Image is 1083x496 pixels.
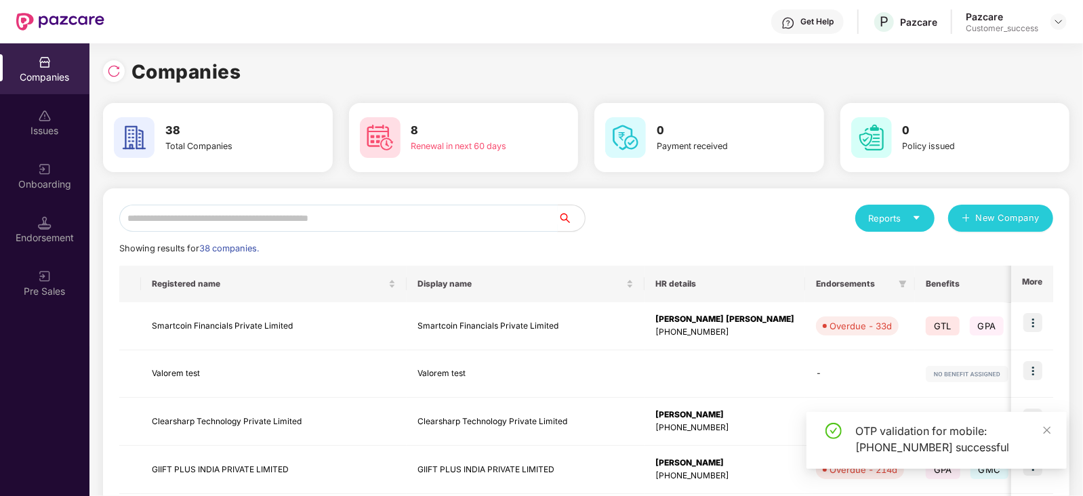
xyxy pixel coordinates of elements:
[1053,16,1064,27] img: svg+xml;base64,PHN2ZyBpZD0iRHJvcGRvd24tMzJ4MzIiIHhtbG5zPSJodHRwOi8vd3d3LnczLm9yZy8yMDAwL3N2ZyIgd2...
[407,398,645,446] td: Clearsharp Technology Private Limited
[417,278,624,289] span: Display name
[199,243,259,253] span: 38 companies.
[141,266,407,302] th: Registered name
[825,423,842,439] span: check-circle
[141,398,407,446] td: Clearsharp Technology Private Limited
[1023,361,1042,380] img: icon
[805,350,915,398] td: -
[970,316,1004,335] span: GPA
[1023,409,1042,428] img: icon
[407,266,645,302] th: Display name
[114,117,155,158] img: svg+xml;base64,PHN2ZyB4bWxucz0iaHR0cDovL3d3dy53My5vcmcvMjAwMC9zdmciIHdpZHRoPSI2MCIgaGVpZ2h0PSI2MC...
[1011,266,1053,302] th: More
[557,205,586,232] button: search
[605,117,646,158] img: svg+xml;base64,PHN2ZyB4bWxucz0iaHR0cDovL3d3dy53My5vcmcvMjAwMC9zdmciIHdpZHRoPSI2MCIgaGVpZ2h0PSI2MC...
[899,280,907,288] span: filter
[141,446,407,494] td: GIIFT PLUS INDIA PRIVATE LIMITED
[38,163,52,176] img: svg+xml;base64,PHN2ZyB3aWR0aD0iMjAiIGhlaWdodD0iMjAiIHZpZXdCb3g9IjAgMCAyMCAyMCIgZmlsbD0ibm9uZSIgeG...
[903,122,1019,140] h3: 0
[645,266,805,302] th: HR details
[855,423,1050,455] div: OTP validation for mobile: [PHONE_NUMBER] successful
[962,213,970,224] span: plus
[38,270,52,283] img: svg+xml;base64,PHN2ZyB3aWR0aD0iMjAiIGhlaWdodD0iMjAiIHZpZXdCb3g9IjAgMCAyMCAyMCIgZmlsbD0ibm9uZSIgeG...
[411,140,528,153] div: Renewal in next 60 days
[869,211,921,225] div: Reports
[1023,313,1042,332] img: icon
[407,446,645,494] td: GIIFT PLUS INDIA PRIVATE LIMITED
[655,409,794,421] div: [PERSON_NAME]
[655,470,794,482] div: [PHONE_NUMBER]
[976,211,1040,225] span: New Company
[655,326,794,339] div: [PHONE_NUMBER]
[800,16,834,27] div: Get Help
[966,10,1038,23] div: Pazcare
[411,122,528,140] h3: 8
[38,109,52,123] img: svg+xml;base64,PHN2ZyBpZD0iSXNzdWVzX2Rpc2FibGVkIiB4bWxucz0iaHR0cDovL3d3dy53My5vcmcvMjAwMC9zdmciIH...
[926,366,1008,382] img: svg+xml;base64,PHN2ZyB4bWxucz0iaHR0cDovL3d3dy53My5vcmcvMjAwMC9zdmciIHdpZHRoPSIxMjIiIGhlaWdodD0iMj...
[948,205,1053,232] button: plusNew Company
[657,140,773,153] div: Payment received
[141,350,407,398] td: Valorem test
[38,56,52,69] img: svg+xml;base64,PHN2ZyBpZD0iQ29tcGFuaWVzIiB4bWxucz0iaHR0cDovL3d3dy53My5vcmcvMjAwMC9zdmciIHdpZHRoPS...
[655,313,794,326] div: [PERSON_NAME] [PERSON_NAME]
[1042,426,1052,435] span: close
[557,213,585,224] span: search
[655,421,794,434] div: [PHONE_NUMBER]
[131,57,241,87] h1: Companies
[816,278,893,289] span: Endorsements
[657,122,773,140] h3: 0
[119,243,259,253] span: Showing results for
[781,16,795,30] img: svg+xml;base64,PHN2ZyBpZD0iSGVscC0zMngzMiIgeG1sbnM9Imh0dHA6Ly93d3cudzMub3JnLzIwMDAvc3ZnIiB3aWR0aD...
[360,117,401,158] img: svg+xml;base64,PHN2ZyB4bWxucz0iaHR0cDovL3d3dy53My5vcmcvMjAwMC9zdmciIHdpZHRoPSI2MCIgaGVpZ2h0PSI2MC...
[152,278,386,289] span: Registered name
[407,302,645,350] td: Smartcoin Financials Private Limited
[915,266,1080,302] th: Benefits
[830,319,892,333] div: Overdue - 33d
[926,316,960,335] span: GTL
[880,14,888,30] span: P
[165,122,282,140] h3: 38
[107,64,121,78] img: svg+xml;base64,PHN2ZyBpZD0iUmVsb2FkLTMyeDMyIiB4bWxucz0iaHR0cDovL3d3dy53My5vcmcvMjAwMC9zdmciIHdpZH...
[141,302,407,350] td: Smartcoin Financials Private Limited
[900,16,937,28] div: Pazcare
[655,457,794,470] div: [PERSON_NAME]
[165,140,282,153] div: Total Companies
[896,276,910,292] span: filter
[407,350,645,398] td: Valorem test
[851,117,892,158] img: svg+xml;base64,PHN2ZyB4bWxucz0iaHR0cDovL3d3dy53My5vcmcvMjAwMC9zdmciIHdpZHRoPSI2MCIgaGVpZ2h0PSI2MC...
[903,140,1019,153] div: Policy issued
[912,213,921,222] span: caret-down
[38,216,52,230] img: svg+xml;base64,PHN2ZyB3aWR0aD0iMTQuNSIgaGVpZ2h0PSIxNC41IiB2aWV3Qm94PSIwIDAgMTYgMTYiIGZpbGw9Im5vbm...
[966,23,1038,34] div: Customer_success
[16,13,104,30] img: New Pazcare Logo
